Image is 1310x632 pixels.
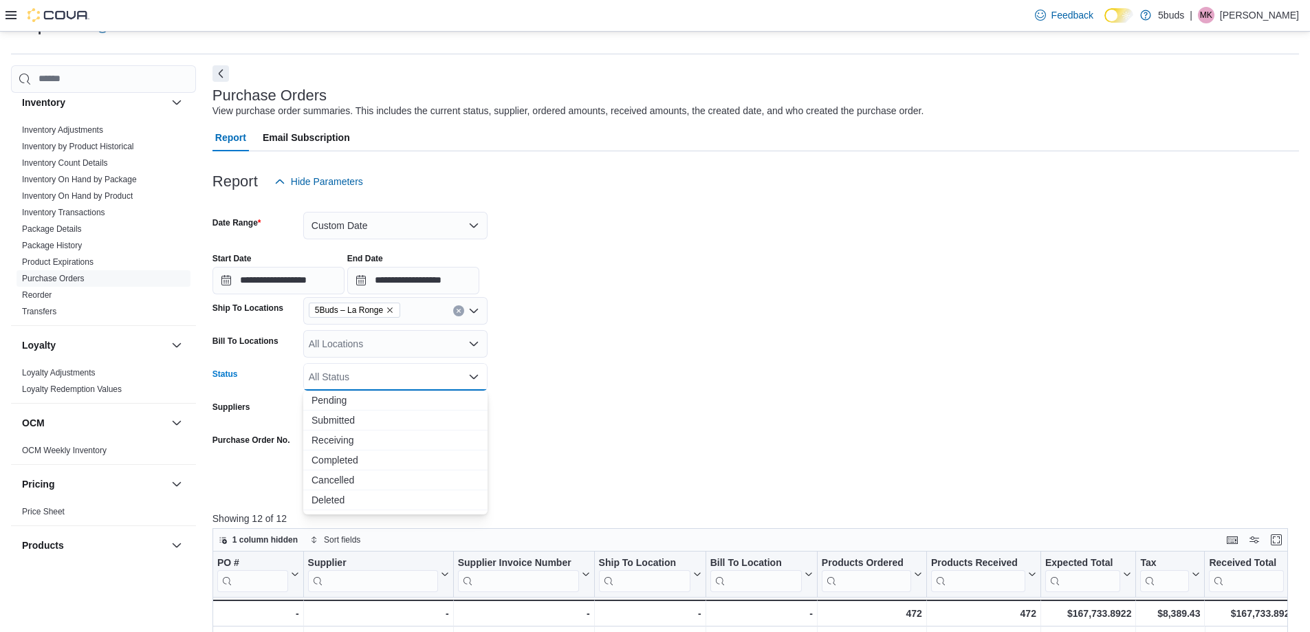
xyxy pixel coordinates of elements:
div: Products Ordered [822,557,911,592]
h3: Purchase Orders [212,87,327,104]
button: Enter fullscreen [1268,532,1285,548]
div: Bill To Location [710,557,802,592]
span: Inventory Count Details [22,157,108,168]
span: Package Details [22,224,82,235]
button: PO # [217,557,299,592]
span: Feedback [1051,8,1093,22]
div: 472 [931,605,1036,622]
button: Loyalty [22,338,166,352]
a: Product Expirations [22,257,94,267]
a: Package History [22,241,82,250]
p: Showing 12 of 12 [212,512,1299,525]
div: - [217,605,299,622]
div: $167,733.8922 [1209,605,1295,622]
span: OCM Weekly Inventory [22,445,107,456]
button: Ship To Location [598,557,701,592]
a: Price Sheet [22,507,65,516]
span: Inventory by Product Historical [22,141,134,152]
h3: Products [22,538,64,552]
label: Status [212,369,238,380]
span: Inventory Adjustments [22,124,103,135]
button: Received Total [1209,557,1295,592]
span: Product Expirations [22,257,94,268]
a: OCM Weekly Inventory [22,446,107,455]
button: Products [22,538,166,552]
div: Received Total [1209,557,1284,570]
span: Purchase Orders [22,273,85,284]
button: Loyalty [168,337,185,353]
label: End Date [347,253,383,264]
div: Supplier Invoice Number [457,557,578,570]
button: Completed [303,450,488,470]
button: Sort fields [305,532,366,548]
span: Submitted [312,413,479,427]
button: OCM [168,415,185,431]
input: Press the down key to open a popover containing a calendar. [212,267,345,294]
span: Cancelled [312,473,479,487]
span: Reorder [22,290,52,301]
span: 5Buds – La Ronge [309,303,400,318]
div: Choose from the following options [303,391,488,510]
button: Pricing [22,477,166,491]
div: Bill To Location [710,557,802,570]
button: Supplier Invoice Number [457,557,589,592]
button: Expected Total [1045,557,1132,592]
input: Press the down key to open a popover containing a calendar. [347,267,479,294]
button: OCM [22,416,166,430]
a: Inventory by Product Historical [22,142,134,151]
span: Inventory On Hand by Package [22,174,137,185]
span: Sort fields [324,534,360,545]
p: | [1190,7,1192,23]
span: Loyalty Adjustments [22,367,96,378]
a: Inventory On Hand by Package [22,175,137,184]
label: Start Date [212,253,252,264]
div: PO # [217,557,288,570]
span: 5Buds – La Ronge [315,303,383,317]
a: Feedback [1029,1,1099,29]
button: Hide Parameters [269,168,369,195]
div: Expected Total [1045,557,1121,570]
div: Products Ordered [822,557,911,570]
div: Morgan Kinahan [1198,7,1214,23]
span: Receiving [312,433,479,447]
div: 472 [822,605,922,622]
button: Products Ordered [822,557,922,592]
button: Bill To Location [710,557,813,592]
a: Reorder [22,290,52,300]
div: - [710,605,813,622]
div: - [307,605,448,622]
div: Supplier [307,557,437,592]
h3: Loyalty [22,338,56,352]
button: Inventory [168,94,185,111]
div: $8,389.43 [1140,605,1200,622]
span: 1 column hidden [232,534,298,545]
button: Next [212,65,229,82]
a: Inventory On Hand by Product [22,191,133,201]
div: $167,733.8922 [1045,605,1132,622]
div: Products Received [931,557,1025,570]
button: Submitted [303,411,488,431]
h3: Inventory [22,96,65,109]
a: Package Details [22,224,82,234]
h3: OCM [22,416,45,430]
p: [PERSON_NAME] [1220,7,1299,23]
div: Ship To Location [598,557,690,592]
p: 5buds [1158,7,1184,23]
span: Loyalty Redemption Values [22,384,122,395]
h3: Pricing [22,477,54,491]
button: Pricing [168,476,185,492]
span: Inventory On Hand by Product [22,190,133,201]
a: Inventory Adjustments [22,125,103,135]
input: Dark Mode [1104,8,1133,23]
div: Expected Total [1045,557,1121,592]
button: Supplier [307,557,448,592]
h3: Report [212,173,258,190]
div: PO # URL [217,557,288,592]
span: Inventory Transactions [22,207,105,218]
span: Price Sheet [22,506,65,517]
button: Keyboard shortcuts [1224,532,1241,548]
button: Deleted [303,490,488,510]
span: MK [1200,7,1212,23]
div: - [457,605,589,622]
